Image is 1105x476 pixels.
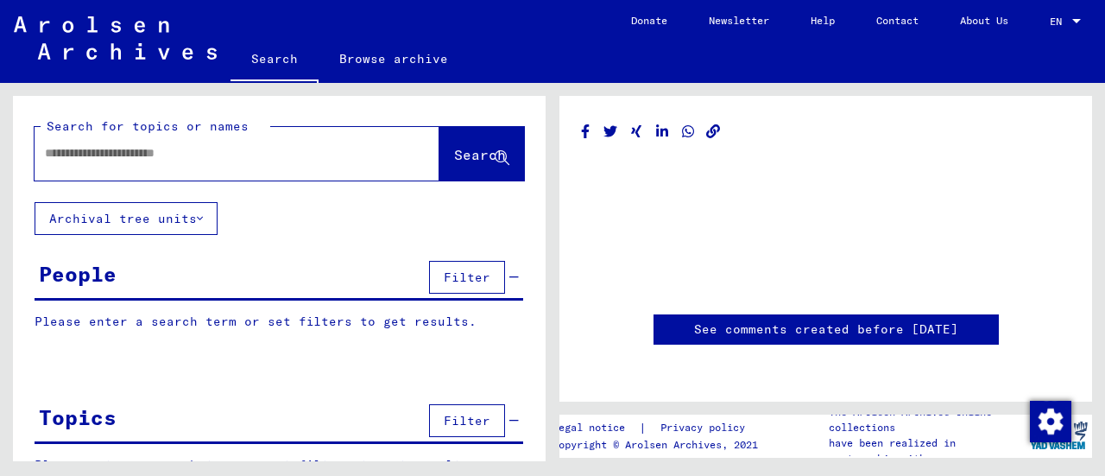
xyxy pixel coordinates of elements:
[602,121,620,143] button: Share on Twitter
[829,435,1026,466] p: have been realized in partnership with
[704,121,723,143] button: Copy link
[39,402,117,433] div: Topics
[444,413,490,428] span: Filter
[429,404,505,437] button: Filter
[39,258,117,289] div: People
[647,419,766,437] a: Privacy policy
[628,121,646,143] button: Share on Xing
[319,38,469,79] a: Browse archive
[577,121,595,143] button: Share on Facebook
[35,313,523,331] p: Please enter a search term or set filters to get results.
[1030,401,1071,442] img: Change consent
[429,261,505,294] button: Filter
[1050,16,1069,28] span: EN
[1026,414,1091,457] img: yv_logo.png
[679,121,698,143] button: Share on WhatsApp
[439,127,524,181] button: Search
[694,321,958,339] a: See comments created before [DATE]
[230,38,319,83] a: Search
[552,419,766,437] div: |
[444,270,490,285] span: Filter
[14,16,217,60] img: Arolsen_neg.svg
[552,419,639,437] a: Legal notice
[47,118,249,134] mat-label: Search for topics or names
[829,404,1026,435] p: The Arolsen Archives online collections
[552,437,766,453] p: Copyright © Arolsen Archives, 2021
[454,146,506,163] span: Search
[35,202,218,235] button: Archival tree units
[654,121,672,143] button: Share on LinkedIn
